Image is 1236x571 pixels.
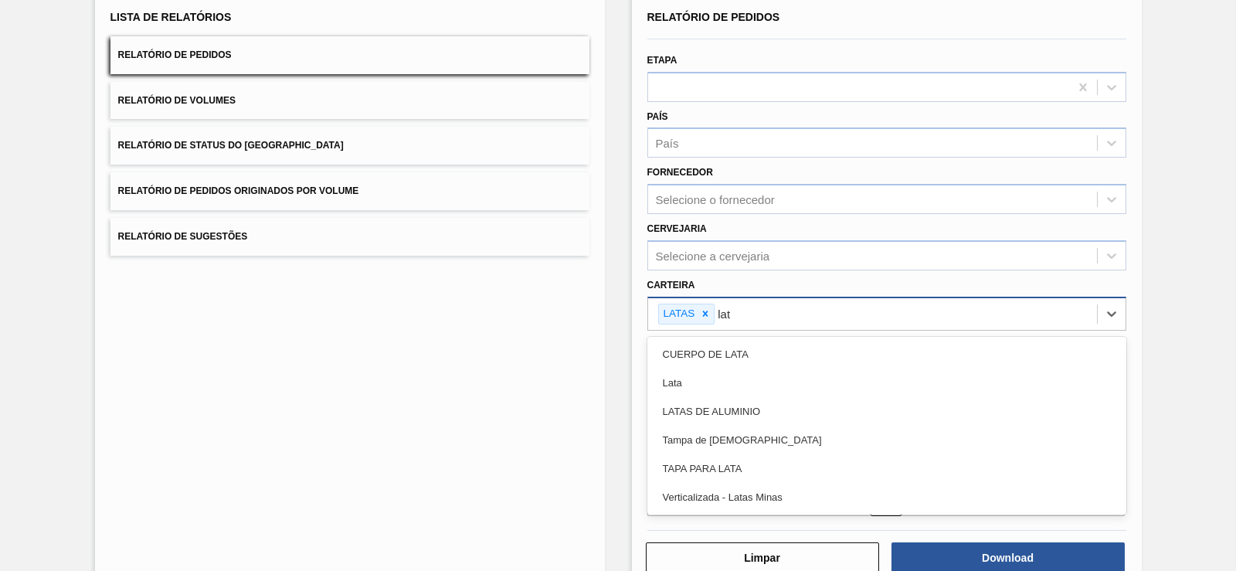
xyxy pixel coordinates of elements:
div: Tampa de [DEMOGRAPHIC_DATA] [647,426,1126,454]
label: Carteira [647,280,695,291]
span: Lista de Relatórios [110,11,232,23]
label: Etapa [647,55,677,66]
button: Relatório de Pedidos [110,36,589,74]
div: País [656,137,679,150]
span: Relatório de Volumes [118,95,236,106]
div: Selecione a cervejaria [656,249,770,262]
div: LATAS DE ALUMINIO [647,397,1126,426]
div: LATAS [659,304,698,324]
button: Relatório de Status do [GEOGRAPHIC_DATA] [110,127,589,165]
span: Relatório de Pedidos [647,11,780,23]
span: Relatório de Pedidos Originados por Volume [118,185,359,196]
button: Relatório de Pedidos Originados por Volume [110,172,589,210]
span: Relatório de Status do [GEOGRAPHIC_DATA] [118,140,344,151]
div: TAPA PARA LATA [647,454,1126,483]
button: Relatório de Sugestões [110,218,589,256]
label: Cervejaria [647,223,707,234]
span: Relatório de Pedidos [118,49,232,60]
div: Selecione o fornecedor [656,193,775,206]
label: País [647,111,668,122]
div: CUERPO DE LATA [647,340,1126,369]
div: Verticalizada - Latas Minas [647,483,1126,512]
label: Fornecedor [647,167,713,178]
button: Relatório de Volumes [110,82,589,120]
span: Relatório de Sugestões [118,231,248,242]
div: Lata [647,369,1126,397]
